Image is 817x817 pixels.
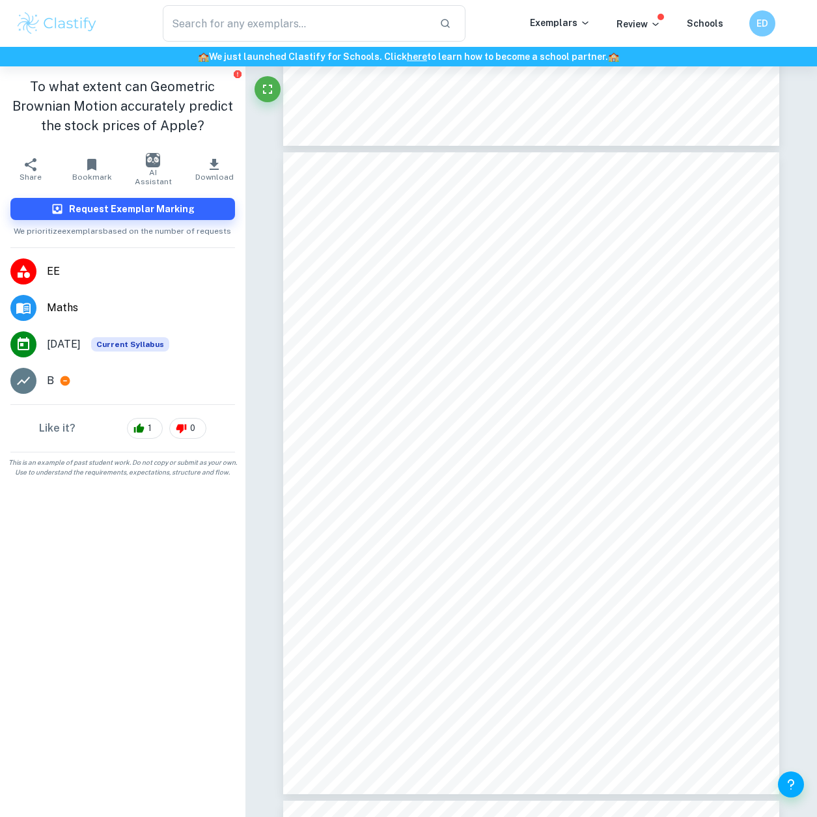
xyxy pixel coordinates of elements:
span: increasing sales and bringing in new clients. Price prediction also makes businesses happy. [341,642,701,652]
span: In general, investors receive a higher return from profitable businesses than from less profitable [341,418,723,428]
button: Fullscreen [255,76,281,102]
div: This exemplar is based on the current syllabus. Feel free to refer to it for inspiration/ideas wh... [91,337,169,352]
span: Companies may use pricing knowledge for a future era to inform their strategic choices. Price [341,664,713,674]
span: ones. The firms' performance determines the price of their shares (Yuniningsih). The general [341,441,708,450]
h6: ED [755,16,770,31]
span: 🏫 [608,51,619,62]
span: kfk778 [674,195,702,204]
span: We prioritize exemplars based on the number of requests [14,220,231,237]
span: 1. Introduction [502,217,562,227]
h6: Like it? [39,421,76,436]
span: policies. In this sense, the decision of which companies to buy stock from determines the return [341,508,720,518]
div: 0 [169,418,206,439]
span: EE [47,264,235,279]
span: Download [195,173,234,182]
p: Review [616,17,661,31]
span: Price prediction can be used to increase customer engagement and loyalty. Customers are more [341,575,717,585]
span: inclined to trust the firm and its procedures when prices for various items and services are [341,597,697,607]
a: Schools [687,18,723,29]
span: Bookmark [72,173,112,182]
span: Purchasing stocks is the primary goal of investors, who are inspired by the hope of capital gains. [341,396,725,406]
span: Modeling price paths of stocks are frequently used to forecast future prices to make better [341,329,699,339]
button: Request Exemplar Marking [10,198,235,220]
span: The stock market has an important role in the global economy, influencing investment decisions, [341,262,726,271]
span: 1 [141,422,159,435]
button: Report issue [233,69,243,79]
p: B [47,373,54,389]
span: trend of the stock market is influenced by a number of factors, including the economic and [341,463,702,473]
span: some businesses think they know enough about various markets to be able to predict prices with [341,709,723,719]
span: financial investment decisions. [341,351,464,361]
a: here [407,51,427,62]
button: Help and Feedback [778,771,804,797]
h1: To what extent can Geometric Brownian Motion accurately predict the stock prices of Apple? [10,77,235,135]
span: finance because it can influence better decision-making and risk management of investments. [341,307,712,316]
img: AI Assistant [146,153,160,167]
span: [DATE] [47,337,81,352]
span: Maths [47,300,235,316]
span: Current Syllabus [91,337,169,352]
span: Share [20,173,42,182]
span: appropriately reflected using reliable data. As a result, price forecasting helps businesses by [341,620,706,630]
h6: We just launched Clastify for Schools. Click to learn how to become a school partner. [3,49,814,64]
span: pg 2 [704,195,721,204]
h6: Request Exemplar Marking [69,202,195,216]
p: Exemplars [530,16,590,30]
button: Download [184,151,245,187]
button: Bookmark [61,151,122,187]
span: 0 [183,422,202,435]
span: political situation, disasters, ineffective corporate governance, and contradictory business [341,486,696,495]
button: AI Assistant [122,151,184,187]
span: economic policies, and strategies. Accurate modeling of stock prices is a significant challenge in [341,284,723,294]
div: 1 [127,418,163,439]
img: Clastify logo [16,10,98,36]
span: AI Assistant [130,168,176,186]
span: This is an example of past student work. Do not copy or submit as your own. Use to understand the... [5,458,240,477]
input: Search for any exemplars... [163,5,428,42]
span: on investment made by individuals and corporate entities in the stock market. [341,530,650,540]
span: 🏫 [198,51,209,62]
span: prediction is also ideal for businesses trying to break into a new market or specialty. Although [341,687,716,697]
button: ED [749,10,775,36]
